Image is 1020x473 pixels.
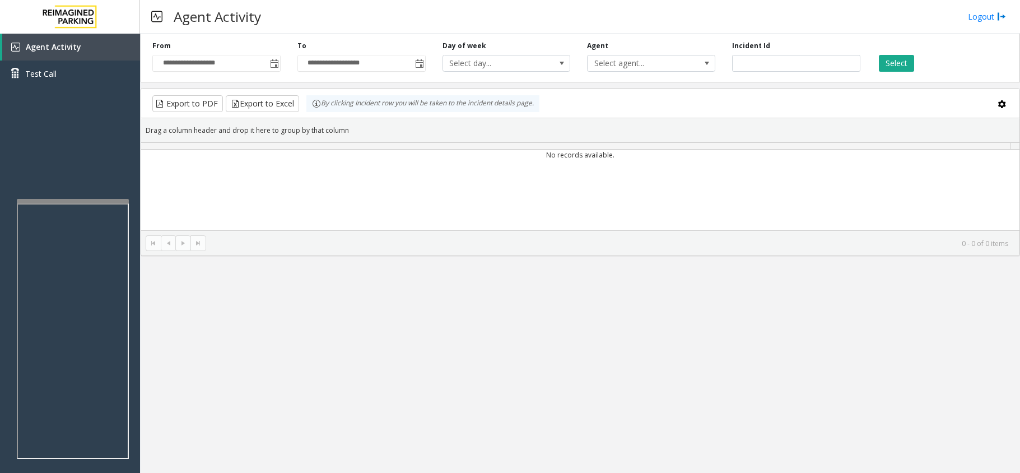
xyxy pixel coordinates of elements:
[141,150,1019,160] td: No records available.
[312,99,321,108] img: infoIcon.svg
[141,120,1019,140] div: Drag a column header and drop it here to group by that column
[151,3,162,30] img: pageIcon
[168,3,267,30] h3: Agent Activity
[587,41,608,51] label: Agent
[306,95,539,112] div: By clicking Incident row you will be taken to the incident details page.
[413,55,425,71] span: Toggle popup
[268,55,280,71] span: Toggle popup
[443,55,544,71] span: Select day...
[2,34,140,61] a: Agent Activity
[213,239,1008,248] kendo-pager-info: 0 - 0 of 0 items
[26,41,81,52] span: Agent Activity
[968,11,1006,22] a: Logout
[443,41,486,51] label: Day of week
[11,43,20,52] img: 'icon'
[152,95,223,112] button: Export to PDF
[879,55,914,72] button: Select
[25,68,57,80] span: Test Call
[297,41,306,51] label: To
[226,95,299,112] button: Export to Excel
[141,143,1019,230] div: Data table
[588,55,689,71] span: Select agent...
[152,41,171,51] label: From
[587,55,715,72] span: NO DATA FOUND
[732,41,770,51] label: Incident Id
[997,11,1006,22] img: logout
